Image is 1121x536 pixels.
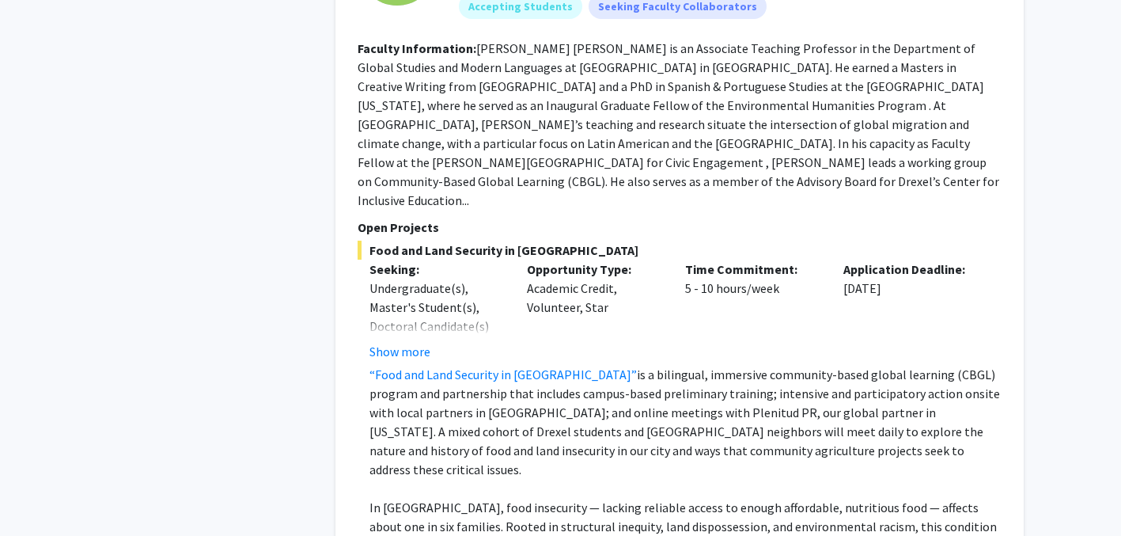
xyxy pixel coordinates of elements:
p: Opportunity Type: [527,260,661,279]
p: Application Deadline: [843,260,978,279]
fg-read-more: [PERSON_NAME] [PERSON_NAME] is an Associate Teaching Professor in the Department of Global Studie... [358,40,999,208]
p: is a bilingual, immersive community-based global learning (CBGL) program and partnership that inc... [369,365,1002,479]
div: 5 - 10 hours/week [673,260,831,361]
iframe: Chat [12,465,67,524]
p: Time Commitment: [685,260,820,279]
div: Undergraduate(s), Master's Student(s), Doctoral Candidate(s) (PhD, MD, DMD, PharmD, etc.) [369,279,504,374]
div: Academic Credit, Volunteer, Star [515,260,673,361]
b: Faculty Information: [358,40,476,56]
p: Seeking: [369,260,504,279]
div: [DATE] [831,260,990,361]
button: Show more [369,342,430,361]
a: “Food and Land Security in [GEOGRAPHIC_DATA]” [369,367,637,382]
span: Food and Land Security in [GEOGRAPHIC_DATA] [358,241,1002,260]
p: Open Projects [358,218,1002,237]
